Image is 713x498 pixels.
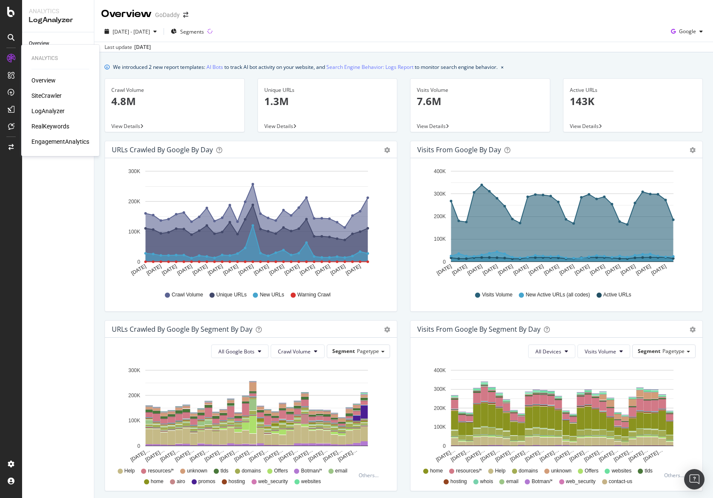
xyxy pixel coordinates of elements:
[577,344,630,358] button: Visits Volume
[609,478,632,485] span: contact-us
[264,122,293,130] span: View Details
[148,467,174,475] span: resources/*
[31,55,89,62] div: Analytics
[482,291,512,299] span: Visits Volume
[417,122,446,130] span: View Details
[211,344,269,358] button: All Google Bots
[198,478,215,485] span: promos
[258,478,288,485] span: web_security
[112,365,390,464] svg: A chart.
[417,365,696,464] svg: A chart.
[604,263,621,276] text: [DATE]
[221,467,229,475] span: tlds
[145,263,162,276] text: [DATE]
[543,263,560,276] text: [DATE]
[506,478,518,485] span: email
[314,263,331,276] text: [DATE]
[611,467,631,475] span: websites
[29,39,88,48] a: Overview
[172,291,203,299] span: Crawl Volume
[690,147,696,153] div: gear
[535,348,561,355] span: All Devices
[620,263,637,276] text: [DATE]
[101,7,152,21] div: Overview
[417,325,540,333] div: Visits from Google By Segment By Day
[434,424,446,430] text: 100K
[519,467,538,475] span: domains
[551,467,572,475] span: unknown
[176,263,193,276] text: [DATE]
[124,467,135,475] span: Help
[29,39,49,48] div: Overview
[585,467,598,475] span: Offers
[417,165,696,283] svg: A chart.
[31,137,89,146] div: EngagementAnalytics
[177,478,185,485] span: airo
[417,86,543,94] div: Visits Volume
[301,467,322,475] span: Botman/*
[443,443,446,449] text: 0
[207,263,224,276] text: [DATE]
[528,263,545,276] text: [DATE]
[450,478,467,485] span: hosting
[495,467,506,475] span: Help
[417,145,501,154] div: Visits from Google by day
[532,478,552,485] span: Botman/*
[128,229,140,235] text: 100K
[434,386,446,392] text: 300K
[528,344,575,358] button: All Devices
[31,76,56,85] div: Overview
[216,291,246,299] span: Unique URLs
[229,478,245,485] span: hosting
[31,91,62,100] div: SiteCrawler
[207,63,223,71] a: AI Bots
[31,122,69,131] a: RealKeywords
[434,191,446,197] text: 300K
[218,348,255,355] span: All Google Bots
[253,263,270,276] text: [DATE]
[668,25,706,38] button: Google
[238,263,255,276] text: [DATE]
[128,168,140,174] text: 300K
[326,63,413,71] a: Search Engine Behavior: Logs Report
[134,43,151,51] div: [DATE]
[112,145,213,154] div: URLs Crawled by Google by day
[570,122,599,130] span: View Details
[111,122,140,130] span: View Details
[480,478,493,485] span: whois
[105,63,703,71] div: info banner
[430,467,443,475] span: home
[222,263,239,276] text: [DATE]
[161,263,178,276] text: [DATE]
[497,263,514,276] text: [DATE]
[434,367,446,373] text: 400K
[451,263,468,276] text: [DATE]
[274,467,288,475] span: Offers
[482,263,499,276] text: [DATE]
[684,469,705,489] div: Open Intercom Messenger
[417,94,543,108] p: 7.6M
[180,28,204,35] span: Segments
[299,263,316,276] text: [DATE]
[151,478,164,485] span: home
[128,418,140,424] text: 100K
[526,291,590,299] span: New Active URLs (all codes)
[264,94,391,108] p: 1.3M
[105,43,151,51] div: Last update
[268,263,285,276] text: [DATE]
[31,107,65,115] a: LogAnalyzer
[128,199,140,205] text: 200K
[137,259,140,265] text: 0
[664,472,688,479] div: Others...
[128,393,140,398] text: 200K
[345,263,362,276] text: [DATE]
[112,325,252,333] div: URLs Crawled by Google By Segment By Day
[329,263,346,276] text: [DATE]
[499,61,506,73] button: close banner
[434,405,446,411] text: 200K
[112,165,390,283] svg: A chart.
